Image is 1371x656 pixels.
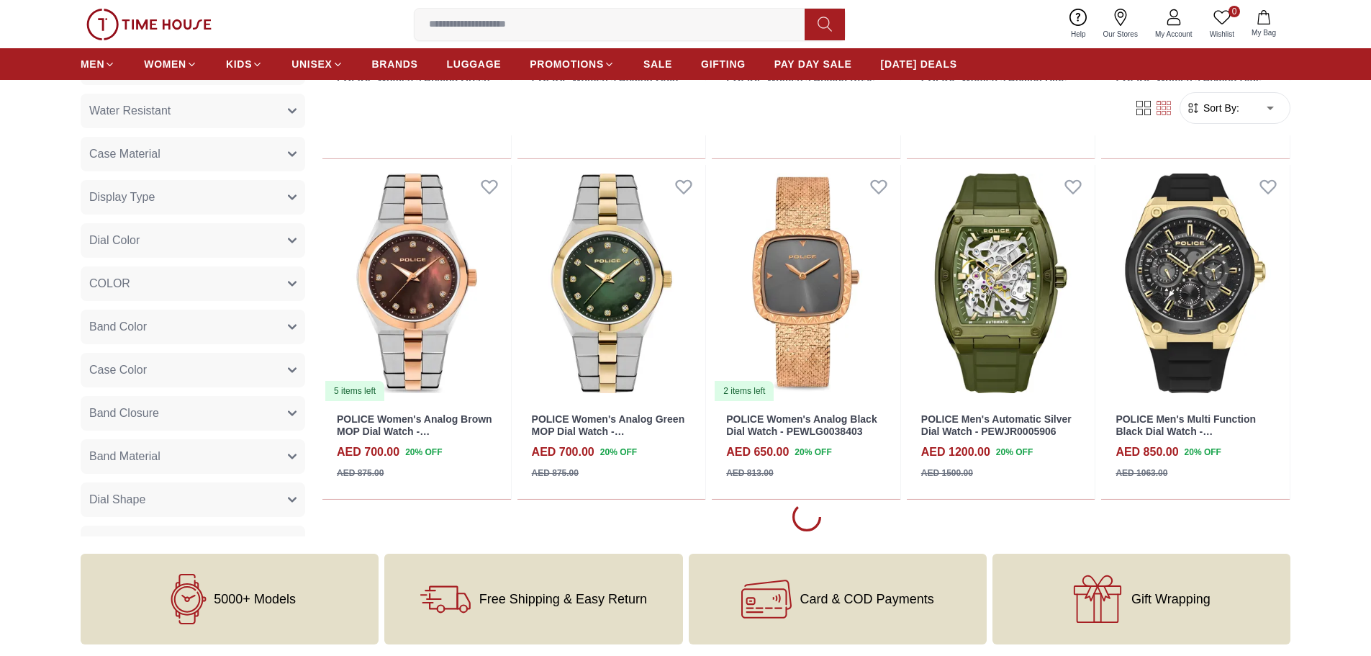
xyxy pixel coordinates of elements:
[372,57,418,71] span: BRANDS
[921,444,990,461] h4: AED 1200.00
[89,189,155,206] span: Display Type
[226,57,252,71] span: KIDS
[921,467,973,480] div: AED 1500.00
[532,444,594,461] h4: AED 700.00
[701,51,746,77] a: GIFTING
[89,145,160,163] span: Case Material
[1101,165,1290,403] img: POLICE Men's Multi Function Black Dial Watch - PEWJQ2203241
[89,232,140,249] span: Dial Color
[1243,7,1285,41] button: My Bag
[81,180,305,215] button: Display Type
[1246,27,1282,38] span: My Bag
[144,57,186,71] span: WOMEN
[795,446,831,459] span: 20 % OFF
[517,165,706,403] img: POLICE Women's Analog Green MOP Dial Watch - PEWLG0038840
[1095,6,1146,42] a: Our Stores
[337,413,492,449] a: POLICE Women's Analog Brown MOP Dial Watch - PEWLG0038841
[89,405,159,422] span: Band Closure
[214,592,296,606] span: 5000+ Models
[81,482,305,517] button: Dial Shape
[447,57,502,71] span: LUGGAGE
[1062,6,1095,42] a: Help
[532,413,685,449] a: POLICE Women's Analog Green MOP Dial Watch - PEWLG0038840
[1229,6,1240,17] span: 0
[81,310,305,344] button: Band Color
[337,467,384,480] div: AED 875.00
[89,275,130,292] span: COLOR
[89,318,147,336] span: Band Color
[372,51,418,77] a: BRANDS
[291,51,343,77] a: UNISEX
[921,413,1072,437] a: POLICE Men's Automatic Silver Dial Watch - PEWJR0005906
[1201,6,1243,42] a: 0Wishlist
[643,57,672,71] span: SALE
[89,102,171,120] span: Water Resistant
[996,446,1033,459] span: 20 % OFF
[86,9,212,40] img: ...
[1200,101,1239,115] span: Sort By:
[881,51,957,77] a: [DATE] DEALS
[726,444,789,461] h4: AED 650.00
[447,51,502,77] a: LUGGAGE
[291,57,332,71] span: UNISEX
[81,94,305,128] button: Water Resistant
[337,444,399,461] h4: AED 700.00
[1098,29,1144,40] span: Our Stores
[712,165,900,403] a: POLICE Women's Analog Black Dial Watch - PEWLG00384032 items left
[81,353,305,387] button: Case Color
[881,57,957,71] span: [DATE] DEALS
[726,413,877,437] a: POLICE Women's Analog Black Dial Watch - PEWLG0038403
[907,165,1095,403] img: POLICE Men's Automatic Silver Dial Watch - PEWJR0005906
[1186,101,1239,115] button: Sort By:
[1204,29,1240,40] span: Wishlist
[726,467,773,480] div: AED 813.00
[81,266,305,301] button: COLOR
[1116,467,1167,480] div: AED 1063.00
[89,448,160,465] span: Band Material
[600,446,637,459] span: 20 % OFF
[144,51,197,77] a: WOMEN
[1065,29,1092,40] span: Help
[81,526,305,560] button: Case Shape
[1149,29,1198,40] span: My Account
[701,57,746,71] span: GIFTING
[226,51,263,77] a: KIDS
[81,223,305,258] button: Dial Color
[643,51,672,77] a: SALE
[405,446,442,459] span: 20 % OFF
[800,592,934,606] span: Card & COD Payments
[322,165,511,403] img: POLICE Women's Analog Brown MOP Dial Watch - PEWLG0038841
[715,381,774,401] div: 2 items left
[1116,444,1178,461] h4: AED 850.00
[81,51,115,77] a: MEN
[532,467,579,480] div: AED 875.00
[89,534,153,552] span: Case Shape
[81,396,305,431] button: Band Closure
[774,51,852,77] a: PAY DAY SALE
[1131,592,1211,606] span: Gift Wrapping
[479,592,647,606] span: Free Shipping & Easy Return
[81,57,104,71] span: MEN
[530,57,604,71] span: PROMOTIONS
[81,137,305,171] button: Case Material
[89,491,145,508] span: Dial Shape
[774,57,852,71] span: PAY DAY SALE
[1185,446,1221,459] span: 20 % OFF
[81,439,305,474] button: Band Material
[89,361,147,379] span: Case Color
[325,381,384,401] div: 5 items left
[712,165,900,403] img: POLICE Women's Analog Black Dial Watch - PEWLG0038403
[322,165,511,403] a: POLICE Women's Analog Brown MOP Dial Watch - PEWLG00388415 items left
[530,51,615,77] a: PROMOTIONS
[1116,413,1256,449] a: POLICE Men's Multi Function Black Dial Watch - PEWJQ2203241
